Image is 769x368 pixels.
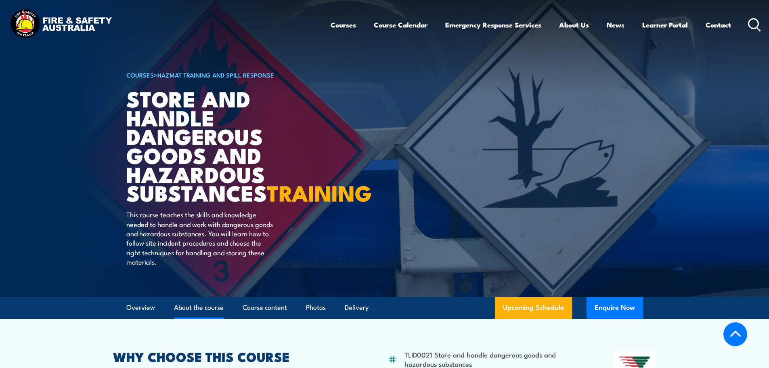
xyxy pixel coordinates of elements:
[495,297,572,319] a: Upcoming Schedule
[607,14,624,36] a: News
[267,175,372,209] strong: TRAINING
[126,297,155,318] a: Overview
[306,297,326,318] a: Photos
[642,14,688,36] a: Learner Portal
[126,89,326,202] h1: Store And Handle Dangerous Goods and Hazardous Substances
[587,297,643,319] button: Enquire Now
[331,14,356,36] a: Courses
[706,14,731,36] a: Contact
[157,70,274,79] a: HAZMAT Training and Spill Response
[445,14,541,36] a: Emergency Response Services
[113,351,349,362] h2: WHY CHOOSE THIS COURSE
[126,70,154,79] a: COURSES
[174,297,224,318] a: About the course
[243,297,287,318] a: Course content
[559,14,589,36] a: About Us
[345,297,369,318] a: Delivery
[374,14,427,36] a: Course Calendar
[126,210,274,266] p: This course teaches the skills and knowledge needed to handle and work with dangerous goods and h...
[126,70,326,80] h6: >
